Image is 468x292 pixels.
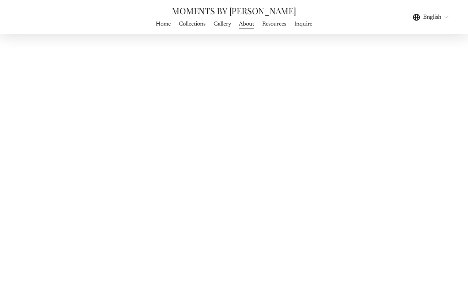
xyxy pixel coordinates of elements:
a: folder dropdown [214,19,231,29]
a: Collections [179,19,205,29]
a: MOMENTS BY [PERSON_NAME] [172,5,296,16]
span: Gallery [214,20,231,28]
div: language picker [413,12,449,22]
a: Inquire [294,19,312,29]
a: Home [156,19,171,29]
a: About [239,19,254,29]
span: English [423,13,441,22]
a: Resources [262,19,286,29]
